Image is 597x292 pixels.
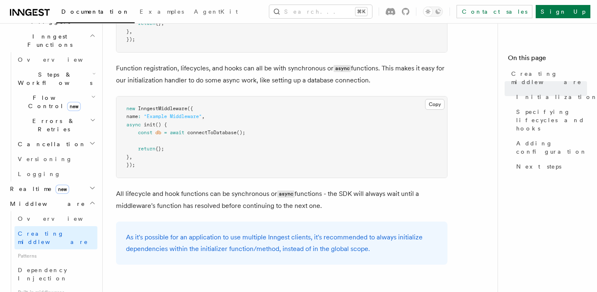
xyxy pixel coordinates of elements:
[536,5,590,18] a: Sign Up
[126,106,135,111] span: new
[202,113,205,119] span: ,
[126,162,135,168] span: });
[67,102,81,111] span: new
[61,8,130,15] span: Documentation
[7,196,97,211] button: Middleware
[15,226,97,249] a: Creating middleware
[513,89,587,104] a: Initialization
[15,94,91,110] span: Flow Control
[508,53,587,66] h4: On this page
[126,122,141,128] span: async
[513,159,587,174] a: Next steps
[7,181,97,196] button: Realtimenew
[269,5,372,18] button: Search...⌘K
[138,146,155,152] span: return
[189,2,243,22] a: AgentKit
[18,215,103,222] span: Overview
[15,249,97,263] span: Patterns
[15,90,97,113] button: Flow Controlnew
[516,162,561,171] span: Next steps
[15,113,97,137] button: Errors & Retries
[164,130,167,135] span: =
[516,108,587,133] span: Specifying lifecycles and hooks
[513,104,587,136] a: Specifying lifecycles and hooks
[516,139,587,156] span: Adding configuration
[7,200,85,208] span: Middleware
[508,66,587,89] a: Creating middleware
[155,146,164,152] span: {};
[7,185,69,193] span: Realtime
[18,230,88,245] span: Creating middleware
[7,32,89,49] span: Inngest Functions
[513,136,587,159] a: Adding configuration
[15,70,92,87] span: Steps & Workflows
[15,137,97,152] button: Cancellation
[135,2,189,22] a: Examples
[15,52,97,67] a: Overview
[15,167,97,181] a: Logging
[334,65,351,72] code: async
[116,63,447,86] p: Function registration, lifecycles, and hooks can all be with synchronous or functions. This makes...
[7,52,97,181] div: Inngest Functions
[15,140,86,148] span: Cancellation
[277,191,295,198] code: async
[126,36,135,42] span: });
[237,130,245,135] span: ();
[15,67,97,90] button: Steps & Workflows
[511,70,587,86] span: Creating middleware
[56,2,135,23] a: Documentation
[15,152,97,167] a: Versioning
[155,122,167,128] span: () {
[18,171,61,177] span: Logging
[126,113,138,119] span: name
[423,7,443,17] button: Toggle dark mode
[138,106,187,111] span: InngestMiddleware
[140,8,184,15] span: Examples
[18,267,68,282] span: Dependency Injection
[18,156,73,162] span: Versioning
[144,122,155,128] span: init
[126,29,129,34] span: }
[155,130,161,135] span: db
[116,188,447,212] p: All lifecycle and hook functions can be synchronous or functions - the SDK will always wait until...
[138,130,152,135] span: const
[7,29,97,52] button: Inngest Functions
[425,99,445,110] button: Copy
[15,117,90,133] span: Errors & Retries
[126,154,129,160] span: }
[187,130,237,135] span: connectToDatabase
[170,130,184,135] span: await
[129,29,132,34] span: ,
[56,185,69,194] span: new
[187,106,193,111] span: ({
[126,232,437,255] p: As it's possible for an application to use multiple Inngest clients, it's recommended to always i...
[129,154,132,160] span: ,
[15,263,97,286] a: Dependency Injection
[18,56,103,63] span: Overview
[144,113,202,119] span: "Example Middleware"
[194,8,238,15] span: AgentKit
[15,211,97,226] a: Overview
[457,5,532,18] a: Contact sales
[138,113,141,119] span: :
[355,7,367,16] kbd: ⌘K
